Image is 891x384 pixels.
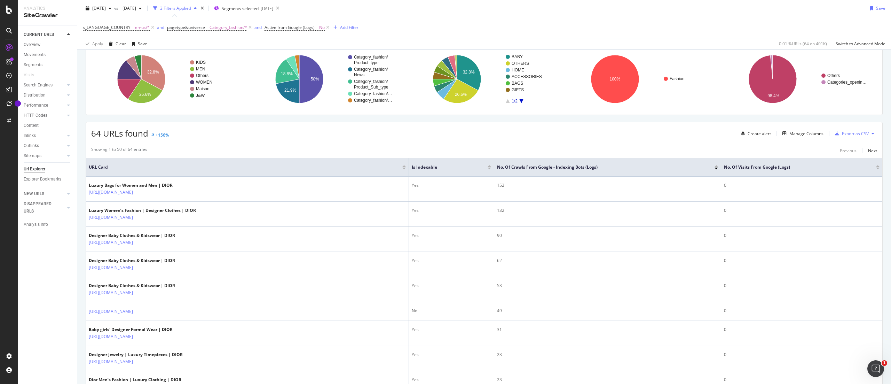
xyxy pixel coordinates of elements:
div: Showing 1 to 50 of 64 entries [91,146,147,155]
div: Yes [412,182,491,189]
div: 31 [497,327,718,333]
svg: A chart. [91,49,243,109]
span: vs [114,5,120,11]
iframe: Intercom live chat [867,360,884,377]
a: [URL][DOMAIN_NAME] [89,289,133,296]
a: [URL][DOMAIN_NAME] [89,333,133,340]
a: [URL][DOMAIN_NAME] [89,358,133,365]
text: OTHERS [512,61,529,66]
text: Category_fashion/… [354,98,392,103]
text: GIFTS [512,87,524,92]
svg: A chart. [407,49,559,109]
div: Overview [24,41,40,48]
text: Others [827,73,840,78]
div: HTTP Codes [24,112,47,119]
button: Save [867,3,885,14]
text: 32.8% [147,70,159,75]
button: Export as CSV [832,128,869,139]
button: 3 Filters Applied [150,3,199,14]
text: BABY [512,54,523,59]
div: DISAPPEARED URLS [24,200,59,215]
text: Category_fashion/ [354,67,388,72]
span: Category_fashion/* [210,23,247,32]
span: s_LANGUAGE_COUNTRY [83,24,131,30]
text: 98.4% [768,93,780,98]
div: 152 [497,182,718,189]
svg: A chart. [565,49,717,109]
a: Distribution [24,92,65,99]
button: [DATE] [83,3,114,14]
div: Movements [24,51,46,59]
text: Category_fashion/… [354,91,392,96]
div: 0 [724,308,880,314]
div: and [157,24,164,30]
div: Add Filter [340,24,358,30]
span: Active from Google (Logs) [265,24,315,30]
text: Others [196,73,208,78]
div: [DATE] [261,6,273,11]
div: Switch to Advanced Mode [836,41,885,47]
div: Search Engines [24,82,53,89]
div: Designer Jewelry | Luxury Timepieces | DIOR [89,352,183,358]
span: No. of Visits from Google (Logs) [724,164,866,170]
span: No [319,23,325,32]
a: [URL][DOMAIN_NAME] [89,214,133,221]
span: pagetype&universe [167,24,205,30]
text: Product_Sub_type [354,85,388,90]
button: Segments selected[DATE] [211,3,273,14]
span: = [316,24,318,30]
div: Clear [116,41,126,47]
a: Sitemaps [24,152,65,160]
a: Content [24,122,72,129]
div: SiteCrawler [24,11,71,20]
span: URL Card [89,164,401,170]
div: A chart. [249,49,401,109]
a: Visits [24,71,41,79]
button: Save [129,38,147,49]
a: Search Engines [24,82,65,89]
div: +156% [156,132,169,138]
button: Next [868,146,877,155]
div: Outlinks [24,142,39,149]
a: HTTP Codes [24,112,65,119]
text: 100% [609,77,620,82]
a: Analysis Info [24,221,72,228]
button: and [157,24,164,31]
div: Luxury Bags for Women and Men | DIOR [89,182,173,189]
button: Previous [840,146,857,155]
div: Yes [412,327,491,333]
a: Performance [24,102,65,109]
div: 53 [497,283,718,289]
div: 23 [497,377,718,383]
a: NEW URLS [24,190,65,198]
a: [URL][DOMAIN_NAME] [89,264,133,271]
div: Tooltip anchor [15,100,21,107]
svg: A chart. [723,49,875,109]
div: Designer Baby Clothes & Kidswear | DIOR [89,232,175,239]
div: Yes [412,352,491,358]
div: 0 [724,232,880,239]
button: Apply [83,38,103,49]
div: Explorer Bookmarks [24,176,61,183]
a: Movements [24,51,72,59]
div: Yes [412,207,491,214]
text: 50% [310,77,319,82]
div: Yes [412,258,491,264]
div: NEW URLS [24,190,44,198]
text: J&W [196,93,205,98]
div: 0 [724,182,880,189]
a: Url Explorer [24,166,72,173]
div: Performance [24,102,48,109]
div: 0 [724,327,880,333]
text: HOME [512,68,524,72]
div: Designer Baby Clothes & Kidswear | DIOR [89,258,175,264]
div: Yes [412,377,491,383]
div: Visits [24,71,34,79]
text: 26.6% [455,92,467,97]
div: Distribution [24,92,46,99]
div: 0 [724,207,880,214]
text: 1/2 [512,99,518,103]
span: Is Indexable [412,164,477,170]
